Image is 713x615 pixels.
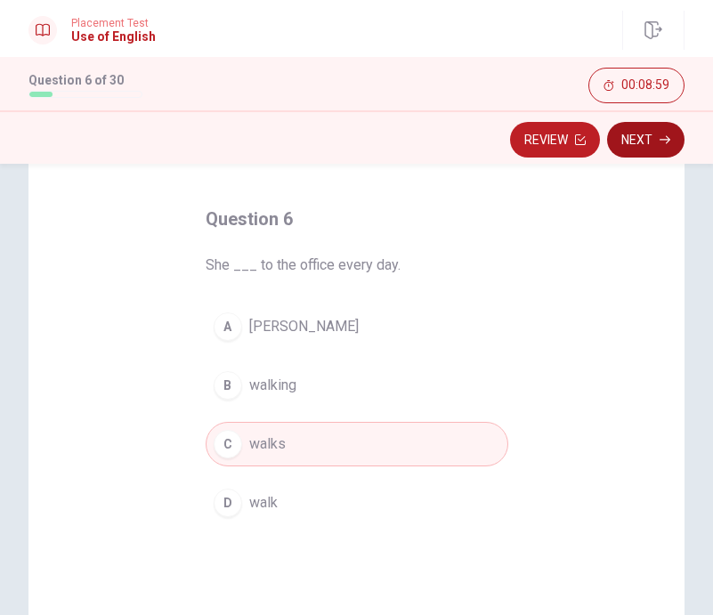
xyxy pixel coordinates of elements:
[214,489,242,517] div: D
[71,29,156,44] h1: Use of English
[206,422,508,466] button: Cwalks
[206,304,508,349] button: A[PERSON_NAME]
[214,371,242,400] div: B
[249,375,296,396] span: walking
[206,205,508,233] h4: Question 6
[206,481,508,525] button: Dwalk
[588,68,685,103] button: 00:08:59
[71,17,156,29] span: Placement Test
[621,78,669,93] span: 00:08:59
[249,492,278,514] span: walk
[206,363,508,408] button: Bwalking
[214,430,242,458] div: C
[249,316,359,337] span: [PERSON_NAME]
[249,433,286,455] span: walks
[214,312,242,341] div: A
[206,255,508,276] span: She ___ to the office every day.
[510,122,600,158] button: Review
[28,73,142,87] h1: Question 6 of 30
[607,122,685,158] button: Next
